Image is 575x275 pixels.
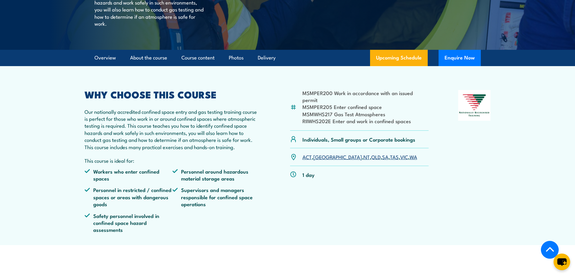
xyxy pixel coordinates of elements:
[302,136,415,143] p: Individuals, Small groups or Corporate bookings
[382,153,388,160] a: SA
[181,50,215,66] a: Course content
[302,153,417,160] p: , , , , , , ,
[554,254,570,270] button: chat-button
[85,212,173,233] li: Safety personnel involved in confined space hazard assessments
[302,110,429,117] li: MSMWHS217 Gas Test Atmospheres
[313,153,362,160] a: [GEOGRAPHIC_DATA]
[94,50,116,66] a: Overview
[302,171,315,178] p: 1 day
[302,103,429,110] li: MSMPER205 Enter confined space
[302,117,429,124] li: RIIWHS202E Enter and work in confined spaces
[390,153,399,160] a: TAS
[229,50,244,66] a: Photos
[85,108,261,150] p: Our nationally accredited confined space entry and gas testing training course is perfect for tho...
[371,153,381,160] a: QLD
[172,186,260,207] li: Supervisors and managers responsible for confined space operations
[130,50,167,66] a: About the course
[439,50,481,66] button: Enquire Now
[363,153,370,160] a: NT
[302,153,312,160] a: ACT
[410,153,417,160] a: WA
[400,153,408,160] a: VIC
[458,90,491,121] img: Nationally Recognised Training logo.
[172,168,260,182] li: Personnel around hazardous material storage areas
[85,90,261,98] h2: WHY CHOOSE THIS COURSE
[302,89,429,104] li: MSMPER200 Work in accordance with an issued permit
[370,50,428,66] a: Upcoming Schedule
[85,186,173,207] li: Personnel in restricted / confined spaces or areas with dangerous goods
[258,50,276,66] a: Delivery
[85,157,261,164] p: This course is ideal for:
[85,168,173,182] li: Workers who enter confined spaces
